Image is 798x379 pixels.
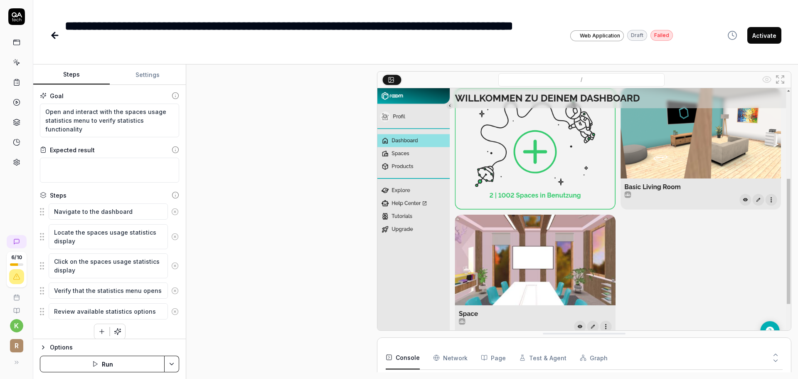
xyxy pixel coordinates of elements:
[40,282,179,300] div: Suggestions
[10,339,23,352] span: r
[50,191,66,200] div: Steps
[50,146,95,154] div: Expected result
[40,253,179,279] div: Suggestions
[168,303,182,320] button: Remove step
[3,332,30,354] button: r
[110,65,186,85] button: Settings
[40,224,179,250] div: Suggestions
[11,255,22,260] span: 6 / 10
[760,73,773,86] button: Show all interative elements
[168,228,182,245] button: Remove step
[168,203,182,220] button: Remove step
[40,203,179,220] div: Suggestions
[40,342,179,352] button: Options
[50,92,64,100] div: Goal
[580,32,620,40] span: Web Application
[168,258,182,274] button: Remove step
[50,342,179,352] div: Options
[3,287,30,301] a: Book a call with us
[570,30,624,41] a: Web Application
[627,30,647,41] div: Draft
[650,30,673,41] div: Failed
[10,319,23,332] button: k
[722,27,742,44] button: View version history
[481,346,506,369] button: Page
[747,27,781,44] button: Activate
[773,73,787,86] button: Open in full screen
[168,282,182,299] button: Remove step
[519,346,566,369] button: Test & Agent
[7,235,27,248] a: New conversation
[33,65,110,85] button: Steps
[377,88,791,347] img: Screenshot
[3,301,30,314] a: Documentation
[386,346,420,369] button: Console
[580,346,608,369] button: Graph
[40,356,165,372] button: Run
[40,303,179,320] div: Suggestions
[433,346,468,369] button: Network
